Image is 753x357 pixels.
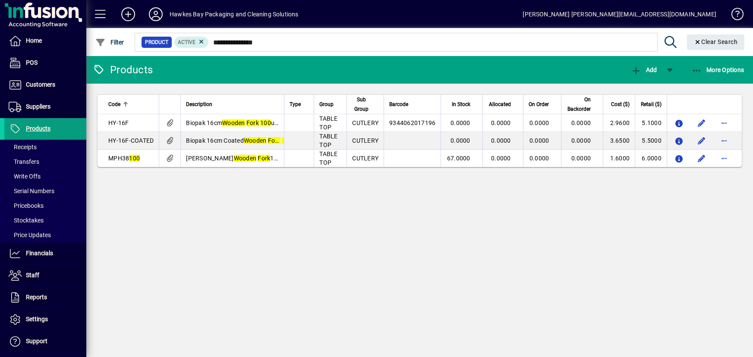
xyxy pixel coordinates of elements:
span: HY-16F-COATED [108,137,154,144]
span: In Stock [452,100,470,109]
span: Allocated [489,100,511,109]
span: Transfers [9,158,39,165]
div: Type [290,100,309,109]
a: Transfers [4,154,86,169]
button: Edit [695,134,709,147]
a: Staff [4,265,86,286]
span: CUTLERY [352,119,378,126]
span: Stocktakes [9,217,44,224]
span: Home [26,37,42,44]
span: 0.0000 [491,155,511,162]
span: Cost ($) [611,100,630,109]
span: HY-16F [108,119,129,126]
a: Stocktakes [4,213,86,228]
button: More options [717,116,731,130]
span: POS [26,59,38,66]
span: Description [186,100,212,109]
a: Pricebooks [4,198,86,213]
a: Settings [4,309,86,330]
td: 3.6500 [603,132,635,150]
em: 100 [260,119,271,126]
span: 0.0000 [451,137,470,144]
a: Financials [4,243,86,264]
span: Barcode [389,100,408,109]
td: 5.1000 [635,114,667,132]
td: 1.6000 [603,150,635,167]
span: 0.0000 [571,155,591,162]
button: Edit [695,116,709,130]
div: Code [108,100,154,109]
span: Receipts [9,144,37,150]
button: More options [717,134,731,147]
span: TABLE TOP [319,133,337,148]
button: Add [629,62,659,78]
span: Staff [26,272,39,279]
button: Profile [142,6,170,22]
button: Filter [93,34,126,50]
div: Group [319,100,341,109]
span: Clear Search [694,38,738,45]
button: More Options [690,62,747,78]
span: Add [631,66,657,73]
div: Hawkes Bay Packaging and Cleaning Solutions [170,7,299,21]
em: Wooden [244,137,267,144]
span: Biopak 16cm units per pk [186,119,303,126]
div: Barcode [389,100,435,109]
em: Fork [268,137,280,144]
em: 100 [129,155,140,162]
a: Home [4,30,86,52]
div: Products [93,63,153,77]
span: On Order [529,100,549,109]
button: Edit [695,151,709,165]
span: CUTLERY [352,137,378,144]
span: 0.0000 [491,137,511,144]
span: Filter [95,39,124,46]
span: Settings [26,316,48,323]
span: Group [319,100,334,109]
span: 0.0000 [491,119,511,126]
em: Wooden [222,119,245,126]
span: Pricebooks [9,202,44,209]
td: 6.0000 [635,150,667,167]
span: 0.0000 [529,137,549,144]
button: More options [717,151,731,165]
span: Products [26,125,50,132]
a: Receipts [4,140,86,154]
mat-chip: Activation Status: Active [174,37,209,48]
button: Clear [687,34,745,50]
span: Price Updates [9,232,51,238]
div: On Backorder [567,95,599,114]
span: TABLE TOP [319,115,337,131]
em: 100 [282,137,293,144]
span: 0.0000 [451,119,470,126]
a: Serial Numbers [4,184,86,198]
span: Customers [26,81,55,88]
span: MPH38 [108,155,140,162]
td: 2.9600 [603,114,635,132]
span: 67.0000 [447,155,470,162]
span: More Options [692,66,744,73]
span: 9344062017196 [389,119,435,126]
span: Active [178,39,195,45]
span: Support [26,338,47,344]
span: Write Offs [9,173,41,180]
span: Biopak 16cm Coated units per pk [186,137,325,144]
span: Sub Group [352,95,371,114]
a: Price Updates [4,228,86,242]
span: Financials [26,250,53,257]
div: In Stock [446,100,478,109]
div: [PERSON_NAME] [PERSON_NAME][EMAIL_ADDRESS][DOMAIN_NAME] [523,7,716,21]
span: Product [145,38,168,47]
span: Type [290,100,301,109]
em: Fork [246,119,259,126]
td: 5.5000 [635,132,667,150]
span: On Backorder [567,95,591,114]
div: Description [186,100,279,109]
span: CUTLERY [352,155,378,162]
span: 0.0000 [571,137,591,144]
div: Allocated [488,100,519,109]
a: Write Offs [4,169,86,184]
span: Serial Numbers [9,188,54,194]
em: Wooden [234,155,257,162]
a: Suppliers [4,96,86,118]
